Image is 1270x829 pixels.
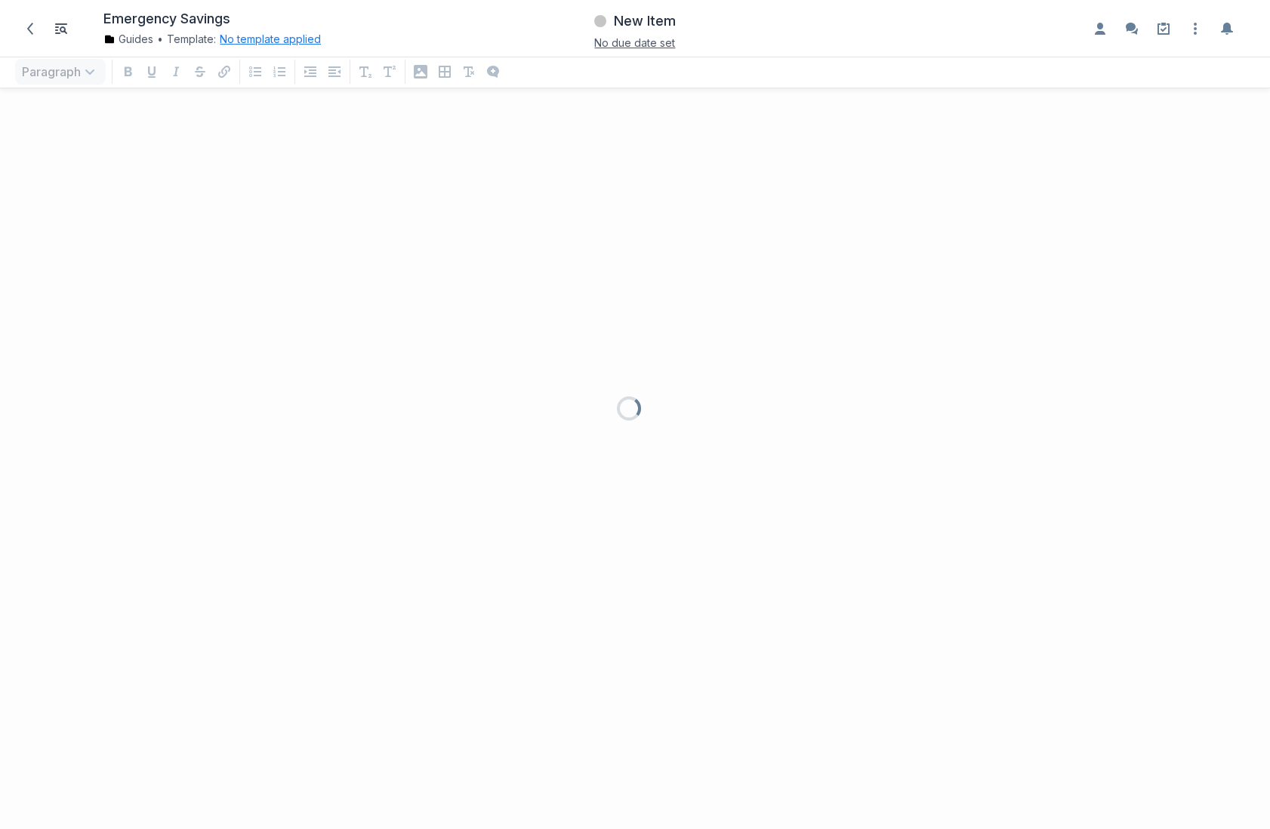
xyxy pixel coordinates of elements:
[1151,17,1176,41] a: Setup guide
[594,35,675,51] button: No due date set
[103,32,419,47] div: Template:
[1120,17,1144,41] button: Enable the commenting sidebar
[594,36,675,49] span: No due date set
[614,12,676,30] h3: New Item
[216,32,321,47] div: No template applied
[592,8,678,35] button: New Item
[157,32,163,47] span: •
[49,17,73,41] button: Toggle Item List
[103,32,153,47] a: Guides
[1088,17,1112,41] button: Enable the assignees sidebar
[1215,17,1239,41] button: Toggle the notification sidebar
[12,56,109,88] div: Paragraph
[434,8,836,49] div: New ItemNo due date set
[17,16,43,42] a: Back
[103,11,230,28] h1: Emergency Savings
[220,32,321,47] button: No template applied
